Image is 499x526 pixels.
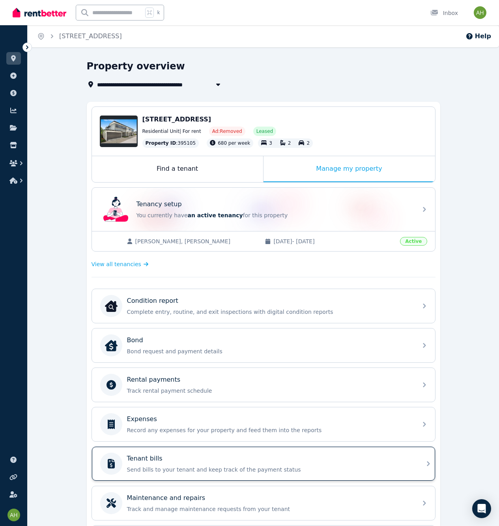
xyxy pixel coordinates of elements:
[269,140,272,146] span: 3
[92,260,149,268] a: View all tenancies
[212,128,242,134] span: Ad: Removed
[127,505,413,513] p: Track and manage maintenance requests from your tenant
[92,407,435,441] a: ExpensesRecord any expenses for your property and feed them into the reports
[142,116,211,123] span: [STREET_ADDRESS]
[400,237,427,246] span: Active
[59,32,122,40] a: [STREET_ADDRESS]
[307,140,310,146] span: 2
[127,493,206,503] p: Maintenance and repairs
[105,339,118,352] img: Bond
[92,328,435,362] a: BondBondBond request and payment details
[127,454,163,463] p: Tenant bills
[142,138,199,148] div: : 395105
[273,237,395,245] span: [DATE] - [DATE]
[13,7,66,19] img: RentBetter
[288,140,291,146] span: 2
[92,368,435,402] a: Rental paymentsTrack rental payment schedule
[430,9,458,17] div: Inbox
[188,212,243,218] span: an active tenancy
[472,499,491,518] div: Open Intercom Messenger
[146,140,176,146] span: Property ID
[465,32,491,41] button: Help
[136,211,413,219] p: You currently have for this property
[136,200,182,209] p: Tenancy setup
[92,156,263,182] div: Find a tenant
[92,486,435,520] a: Maintenance and repairsTrack and manage maintenance requests from your tenant
[105,300,118,312] img: Condition report
[127,347,413,355] p: Bond request and payment details
[474,6,486,19] img: Alan Heywood
[135,237,257,245] span: [PERSON_NAME], [PERSON_NAME]
[127,414,157,424] p: Expenses
[157,9,160,16] span: k
[264,156,435,182] div: Manage my property
[127,296,178,306] p: Condition report
[28,25,131,47] nav: Breadcrumb
[127,387,413,395] p: Track rental payment schedule
[218,140,250,146] span: 680 per week
[7,509,20,521] img: Alan Heywood
[92,260,141,268] span: View all tenancies
[103,197,129,222] img: Tenancy setup
[127,375,181,384] p: Rental payments
[256,128,273,134] span: Leased
[142,128,201,134] span: Residential Unit | For rent
[127,336,143,345] p: Bond
[87,60,185,73] h1: Property overview
[127,308,413,316] p: Complete entry, routine, and exit inspections with digital condition reports
[127,426,413,434] p: Record any expenses for your property and feed them into the reports
[127,466,413,474] p: Send bills to your tenant and keep track of the payment status
[92,188,435,231] a: Tenancy setupTenancy setupYou currently havean active tenancyfor this property
[92,447,435,481] a: Tenant billsSend bills to your tenant and keep track of the payment status
[92,289,435,323] a: Condition reportCondition reportComplete entry, routine, and exit inspections with digital condit...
